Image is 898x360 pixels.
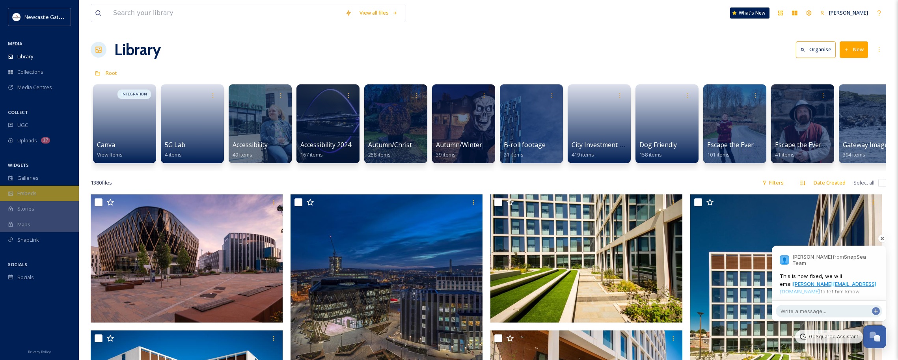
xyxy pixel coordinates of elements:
a: Library [114,38,161,62]
a: City Investment Images419 items [572,141,641,158]
a: Root [106,68,117,78]
a: GoSquared Assistant [795,330,863,343]
span: COLLECT [8,109,28,115]
a: What's New [730,7,769,19]
div: 17 [41,137,50,144]
span: Canva [97,140,115,149]
img: KIER-BIO-3971.jpg [490,194,682,323]
a: Accessibility49 items [233,141,268,158]
img: NICD and FDC - Credit Gillespies.jpg [91,194,283,323]
span: Library [17,53,33,60]
span: Accessibility 2024 [300,140,351,149]
span: Newcastle Gateshead Initiative [24,13,97,21]
span: 1380 file s [91,179,112,187]
span: City Investment Images [572,140,641,149]
span: This is now fixed, we will email to let him kmow [780,272,878,296]
span: 21 items [504,151,524,158]
span: Autumn/Winter Partner Submissions 2025 [436,140,561,149]
span: INTEGRATION [121,91,147,97]
span: 394 items [843,151,865,158]
input: Search your library [109,4,341,22]
a: Gateway Images394 items [843,141,891,158]
span: Root [106,69,117,76]
span: 258 items [368,151,391,158]
span: Maps [17,221,30,228]
button: New [840,41,868,58]
span: Embeds [17,190,37,197]
a: [PERSON_NAME] [816,5,872,21]
span: [PERSON_NAME] [829,9,868,16]
a: Escape the Everyday 2022101 items [707,141,783,158]
span: Accessibility [233,140,268,149]
p: from [792,254,878,266]
span: Autumn/Christmas Campaign 25 [368,140,464,149]
div: Filters [758,175,788,190]
span: Socials [17,274,34,281]
span: MEDIA [8,41,22,47]
span: 49 items [233,151,252,158]
a: Dog Friendly158 items [639,141,677,158]
span: Escape the Everyday 2022 [707,140,783,149]
span: Dog Friendly [639,140,677,149]
span: SOCIALS [8,261,27,267]
span: Gateway Images [843,140,891,149]
span: 419 items [572,151,594,158]
span: 5G Lab [165,140,185,149]
div: Date Created [810,175,850,190]
span: Collections [17,68,43,76]
span: Privacy Policy [28,349,51,354]
span: 167 items [300,151,323,158]
span: Select all [853,179,874,187]
a: Autumn/Winter Partner Submissions 202539 items [436,141,561,158]
a: 5G Lab4 items [165,141,185,158]
button: Dismiss [878,235,886,242]
span: 158 items [639,151,662,158]
a: Autumn/Christmas Campaign 25258 items [368,141,464,158]
span: 41 items [775,151,795,158]
button: Open Chat [863,325,886,348]
a: Accessibility 2024167 items [300,141,351,158]
strong: SnapSea Team [792,254,866,266]
span: View Items [97,151,123,158]
span: 4 items [165,151,182,158]
button: Organise [796,41,836,58]
span: Uploads [17,137,37,144]
span: Stories [17,205,34,213]
span: SnapLink [17,236,39,244]
a: [PERSON_NAME][EMAIL_ADDRESS][DOMAIN_NAME] [780,281,877,295]
a: INTEGRATIONCanvaView Items [91,80,158,163]
a: View all files [356,5,402,21]
span: 101 items [707,151,730,158]
span: Media Centres [17,84,52,91]
strong: [PERSON_NAME] [792,254,833,260]
span: 39 items [436,151,456,158]
img: DqD9wEUd_400x400.jpg [13,13,20,21]
a: B-roll footage21 items [504,141,546,158]
img: 796191d10a59a25676f771fc54ea349f [780,255,789,265]
span: B-roll footage [504,140,546,149]
span: WIDGETS [8,162,29,168]
a: Privacy Policy [28,347,51,356]
span: UGC [17,121,28,129]
span: Galleries [17,174,39,182]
